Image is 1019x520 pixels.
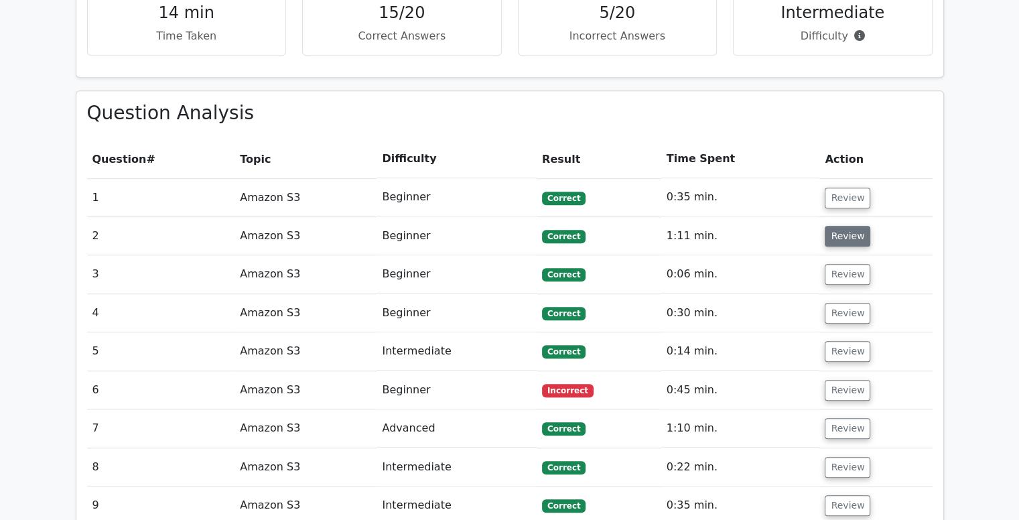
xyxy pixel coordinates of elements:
td: 1:10 min. [661,409,820,448]
span: Question [92,153,147,166]
td: 5 [87,332,235,371]
td: 0:45 min. [661,371,820,409]
span: Correct [542,192,586,205]
td: Beginner [377,178,537,216]
span: Correct [542,345,586,359]
td: 8 [87,448,235,486]
span: Correct [542,268,586,281]
button: Review [825,264,870,285]
p: Difficulty [744,28,921,44]
span: Correct [542,461,586,474]
td: 0:22 min. [661,448,820,486]
button: Review [825,380,870,401]
p: Incorrect Answers [529,28,706,44]
td: 0:35 min. [661,178,820,216]
button: Review [825,418,870,439]
td: 0:30 min. [661,294,820,332]
td: Amazon S3 [234,409,377,448]
td: Amazon S3 [234,371,377,409]
button: Review [825,495,870,516]
td: Intermediate [377,448,537,486]
button: Review [825,188,870,208]
td: 3 [87,255,235,294]
td: 4 [87,294,235,332]
td: Amazon S3 [234,332,377,371]
p: Correct Answers [314,28,490,44]
p: Time Taken [98,28,275,44]
td: Beginner [377,294,537,332]
td: 6 [87,371,235,409]
span: Incorrect [542,384,594,397]
td: Amazon S3 [234,255,377,294]
span: Correct [542,307,586,320]
td: Amazon S3 [234,448,377,486]
h4: Intermediate [744,3,921,23]
td: Amazon S3 [234,178,377,216]
h4: 14 min [98,3,275,23]
td: 7 [87,409,235,448]
h3: Question Analysis [87,102,933,125]
td: Amazon S3 [234,294,377,332]
h4: 15/20 [314,3,490,23]
td: Beginner [377,371,537,409]
td: 2 [87,217,235,255]
td: Beginner [377,255,537,294]
th: Time Spent [661,140,820,178]
th: Difficulty [377,140,537,178]
td: 1:11 min. [661,217,820,255]
td: 0:14 min. [661,332,820,371]
span: Correct [542,422,586,436]
button: Review [825,457,870,478]
td: Intermediate [377,332,537,371]
button: Review [825,341,870,362]
button: Review [825,226,870,247]
span: Correct [542,499,586,513]
th: Action [819,140,932,178]
h4: 5/20 [529,3,706,23]
th: Result [537,140,661,178]
th: Topic [234,140,377,178]
td: Advanced [377,409,537,448]
span: Correct [542,230,586,243]
th: # [87,140,235,178]
td: Beginner [377,217,537,255]
td: Amazon S3 [234,217,377,255]
td: 0:06 min. [661,255,820,294]
button: Review [825,303,870,324]
td: 1 [87,178,235,216]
